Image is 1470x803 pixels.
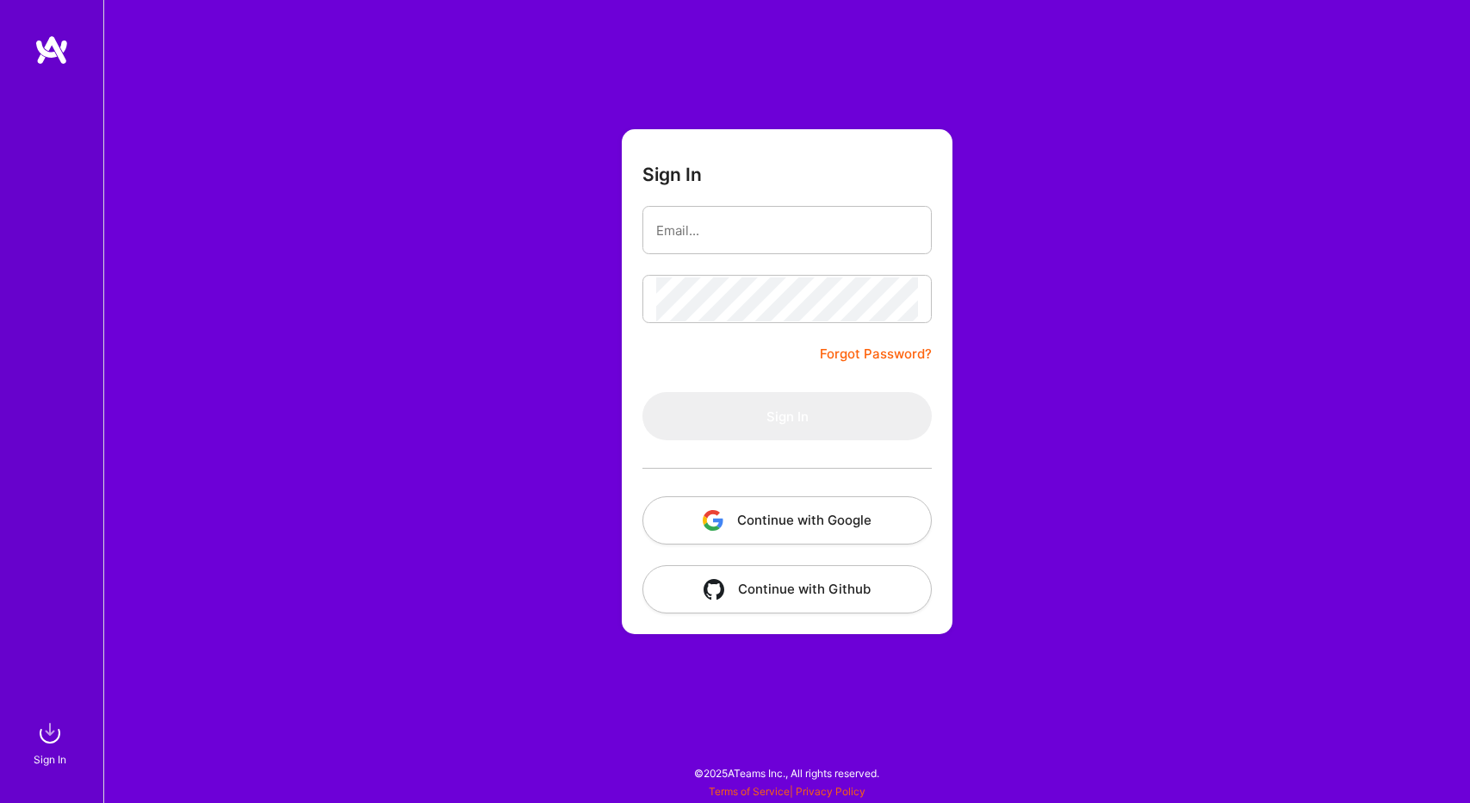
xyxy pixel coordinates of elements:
[796,785,865,798] a: Privacy Policy
[820,344,932,364] a: Forgot Password?
[709,785,790,798] a: Terms of Service
[703,510,723,531] img: icon
[642,392,932,440] button: Sign In
[709,785,865,798] span: |
[642,496,932,545] button: Continue with Google
[642,565,932,613] button: Continue with Github
[103,751,1470,794] div: © 2025 ATeams Inc., All rights reserved.
[34,34,69,65] img: logo
[642,164,702,185] h3: Sign In
[34,750,66,769] div: Sign In
[656,209,918,252] input: Email...
[33,716,67,750] img: sign in
[704,579,724,600] img: icon
[36,716,67,769] a: sign inSign In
